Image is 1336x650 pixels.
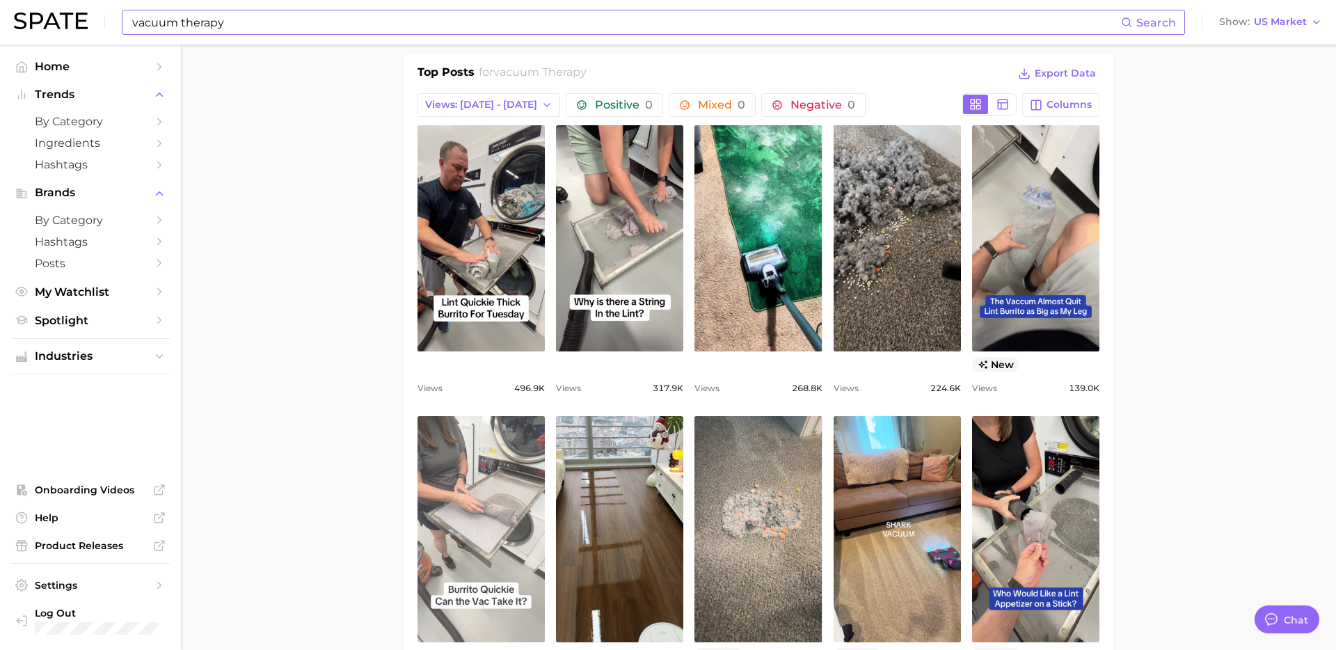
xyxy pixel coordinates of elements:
a: Log out. Currently logged in with e-mail mweisbaum@dotdashmdp.com. [11,603,170,639]
button: Export Data [1015,64,1099,84]
span: 224.6k [930,380,961,397]
span: US Market [1254,18,1307,26]
button: Industries [11,346,170,367]
button: ShowUS Market [1216,13,1326,31]
a: Posts [11,253,170,274]
span: Spotlight [35,314,146,327]
span: Views [834,380,859,397]
input: Search here for a brand, industry, or ingredient [131,10,1121,34]
span: Columns [1047,99,1092,111]
a: My Watchlist [11,281,170,303]
a: Settings [11,575,170,596]
a: by Category [11,209,170,231]
span: 139.0k [1069,380,1099,397]
span: by Category [35,115,146,128]
button: Views: [DATE] - [DATE] [417,93,560,117]
span: by Category [35,214,146,227]
span: Hashtags [35,158,146,171]
span: 496.9k [514,380,545,397]
a: by Category [11,111,170,132]
span: 0 [848,98,855,111]
span: Posts [35,257,146,270]
span: Mixed [698,100,745,111]
a: Onboarding Videos [11,479,170,500]
span: new [972,357,1020,372]
a: Spotlight [11,310,170,331]
span: 268.8k [792,380,822,397]
button: Trends [11,84,170,105]
a: Ingredients [11,132,170,154]
button: Columns [1022,93,1099,117]
h2: for [479,64,587,85]
h1: Top Posts [417,64,475,85]
span: vacuum therapy [493,65,587,79]
span: Views [417,380,443,397]
span: Export Data [1035,68,1096,79]
span: Views [694,380,719,397]
span: Negative [790,100,855,111]
span: Views [556,380,581,397]
span: Brands [35,187,146,199]
span: Settings [35,579,146,592]
span: Hashtags [35,235,146,248]
span: Ingredients [35,136,146,150]
span: Positive [595,100,653,111]
img: SPATE [14,13,88,29]
span: Log Out [35,607,193,619]
a: Hashtags [11,154,170,175]
a: Help [11,507,170,528]
span: Show [1219,18,1250,26]
span: Search [1136,16,1176,29]
span: Views: [DATE] - [DATE] [425,99,537,111]
span: 0 [738,98,745,111]
span: 317.9k [653,380,683,397]
a: Product Releases [11,535,170,556]
span: Home [35,60,146,73]
span: My Watchlist [35,285,146,299]
span: Product Releases [35,539,146,552]
span: Trends [35,88,146,101]
a: Hashtags [11,231,170,253]
a: Home [11,56,170,77]
span: 0 [645,98,653,111]
span: Help [35,512,146,524]
span: Industries [35,350,146,363]
span: Onboarding Videos [35,484,146,496]
span: Views [972,380,997,397]
button: Brands [11,182,170,203]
